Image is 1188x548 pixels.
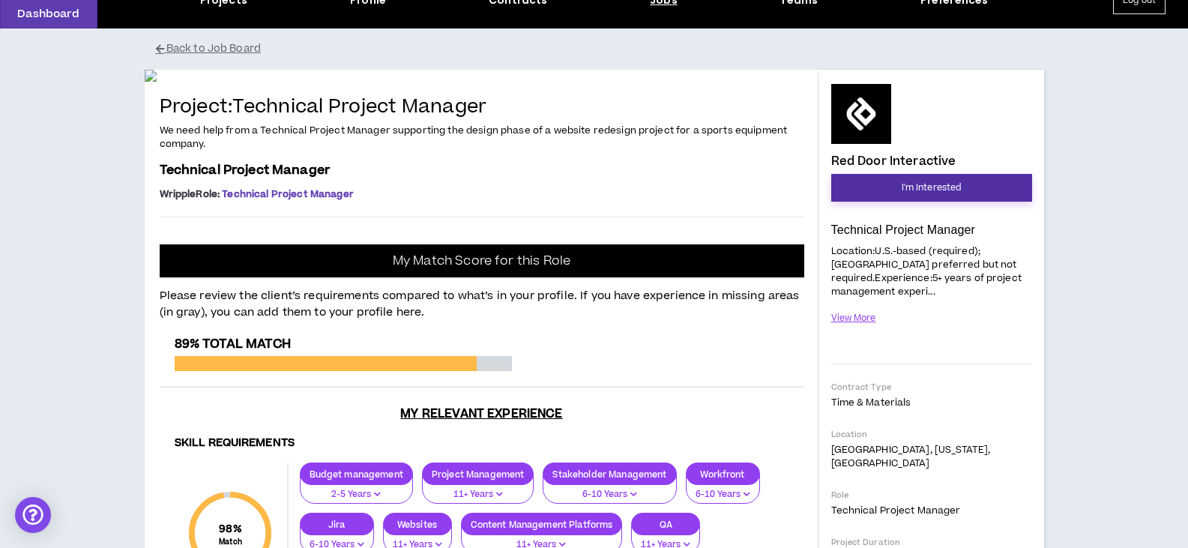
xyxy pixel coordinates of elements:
button: 6-10 Years [543,475,676,504]
p: Jira [301,519,373,530]
p: 6-10 Years [552,488,666,502]
p: Stakeholder Management [543,469,675,480]
small: Match [219,537,242,547]
p: Please review the client’s requirements compared to what’s in your profile. If you have experienc... [160,279,804,322]
p: Dashboard [17,6,79,22]
p: 6-10 Years [696,488,750,502]
p: QA [632,519,699,530]
span: Technical Project Manager [831,504,961,517]
span: 89% Total Match [175,335,291,353]
button: View More [831,305,876,331]
span: Technical Project Manager [160,161,331,179]
button: 11+ Years [422,475,534,504]
button: Back to Job Board [156,36,1055,62]
span: Technical Project Manager [222,187,354,201]
button: I'm Interested [831,174,1032,202]
span: We need help from a Technical Project Manager supporting the design phase of a website redesign p... [160,124,788,151]
div: Open Intercom Messenger [15,497,51,533]
p: Time & Materials [831,396,1032,409]
p: Technical Project Manager [831,223,1032,238]
p: Project Management [423,469,534,480]
p: Contract Type [831,382,1032,393]
h3: My Relevant Experience [160,406,804,421]
p: 2-5 Years [310,488,403,502]
p: My Match Score for this Role [393,253,570,268]
span: Wripple Role : [160,187,220,201]
p: Project Duration [831,537,1032,548]
p: Content Management Platforms [462,519,622,530]
p: Websites [384,519,451,530]
p: Workfront [687,469,759,480]
h4: Skill Requirements [175,436,789,451]
button: 6-10 Years [686,475,760,504]
img: nDPbjuwkboGnqh5l0214u0f0l6zPl1yr4HZzo1vT.jpg [145,70,819,82]
p: Role [831,490,1032,501]
p: Location:U.S.-based (required); [GEOGRAPHIC_DATA] preferred but not required.Experience:5+ years ... [831,243,1032,299]
p: Budget management [301,469,412,480]
p: 11+ Years [432,488,525,502]
button: 2-5 Years [300,475,413,504]
h4: Project: Technical Project Manager [160,97,804,118]
span: I'm Interested [902,181,962,195]
h4: Red Door Interactive [831,154,956,168]
p: Location [831,429,1032,440]
span: 98 % [219,521,242,537]
p: [GEOGRAPHIC_DATA], [US_STATE], [GEOGRAPHIC_DATA] [831,443,1032,470]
